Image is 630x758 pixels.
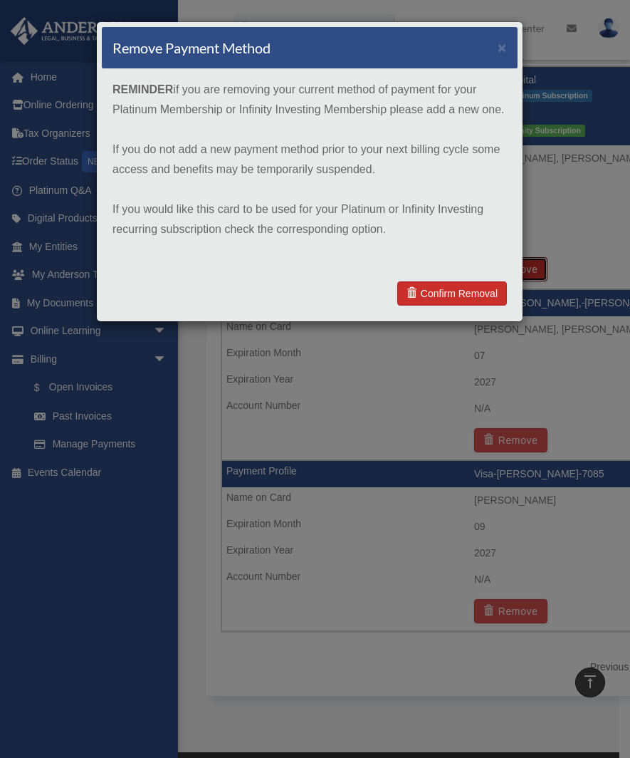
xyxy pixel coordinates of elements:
[112,199,507,239] p: If you would like this card to be used for your Platinum or Infinity Investing recurring subscrip...
[102,69,518,270] div: if you are removing your current method of payment for your Platinum Membership or Infinity Inves...
[112,38,271,58] h4: Remove Payment Method
[498,40,507,55] button: ×
[112,140,507,180] p: If you do not add a new payment method prior to your next billing cycle some access and benefits ...
[397,281,507,306] a: Confirm Removal
[112,83,173,95] strong: REMINDER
